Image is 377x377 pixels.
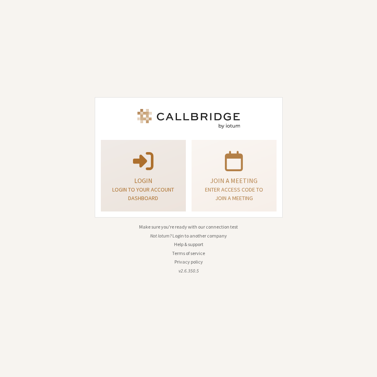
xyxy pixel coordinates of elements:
img: Iotum [136,109,242,129]
a: Terms of service [172,250,205,256]
p: Enter access code to join a meeting [202,185,266,203]
a: Privacy policy [174,259,203,265]
a: Join a meetingEnter access code to join a meeting [192,140,277,212]
a: Make sure you're ready with our connection test [139,224,238,230]
p: Login [111,176,176,185]
li: Not Iotum? [95,232,283,240]
a: Help & support [174,241,203,247]
button: Login to another company [172,232,227,240]
li: v2.6.350.5 [95,267,283,275]
button: LoginLogin to your account dashboard [101,140,186,212]
p: Login to your account dashboard [111,185,176,203]
p: Join a meeting [202,176,266,185]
